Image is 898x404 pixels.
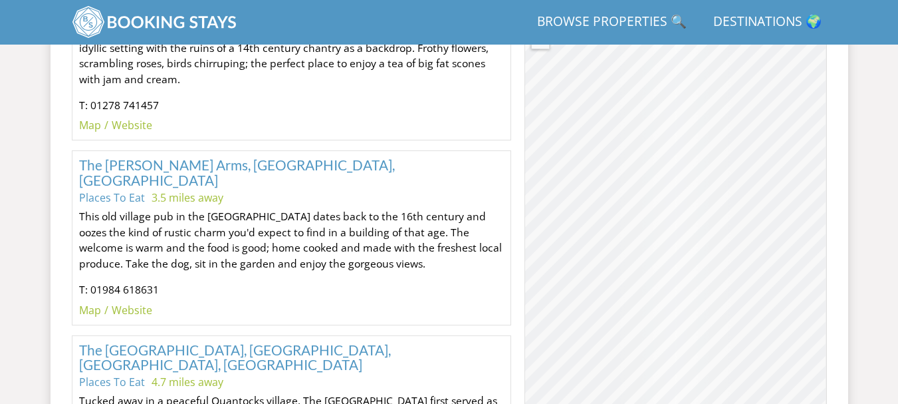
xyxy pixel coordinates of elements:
a: Website [112,303,152,317]
p: T: 01278 741457 [79,98,505,114]
a: Website [112,118,152,132]
img: BookingStays [72,5,238,39]
p: Walk along the cliffs from [GEOGRAPHIC_DATA] or after rockpooling at [GEOGRAPHIC_DATA] and find y... [79,9,505,88]
a: Browse Properties 🔍 [532,7,692,37]
a: Map [79,118,101,132]
a: Destinations 🌍 [708,7,827,37]
a: Places To Eat [79,375,145,389]
p: T: 01984 618631 [79,282,505,298]
a: Map [79,303,101,317]
a: The [GEOGRAPHIC_DATA], [GEOGRAPHIC_DATA], [GEOGRAPHIC_DATA], [GEOGRAPHIC_DATA] [79,341,391,373]
li: 4.7 miles away [152,374,223,390]
a: Places To Eat [79,190,145,205]
li: 3.5 miles away [152,190,223,206]
p: This old village pub in the [GEOGRAPHIC_DATA] dates back to the 16th century and oozes the kind o... [79,209,505,272]
a: The [PERSON_NAME] Arms, [GEOGRAPHIC_DATA], [GEOGRAPHIC_DATA] [79,156,395,188]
